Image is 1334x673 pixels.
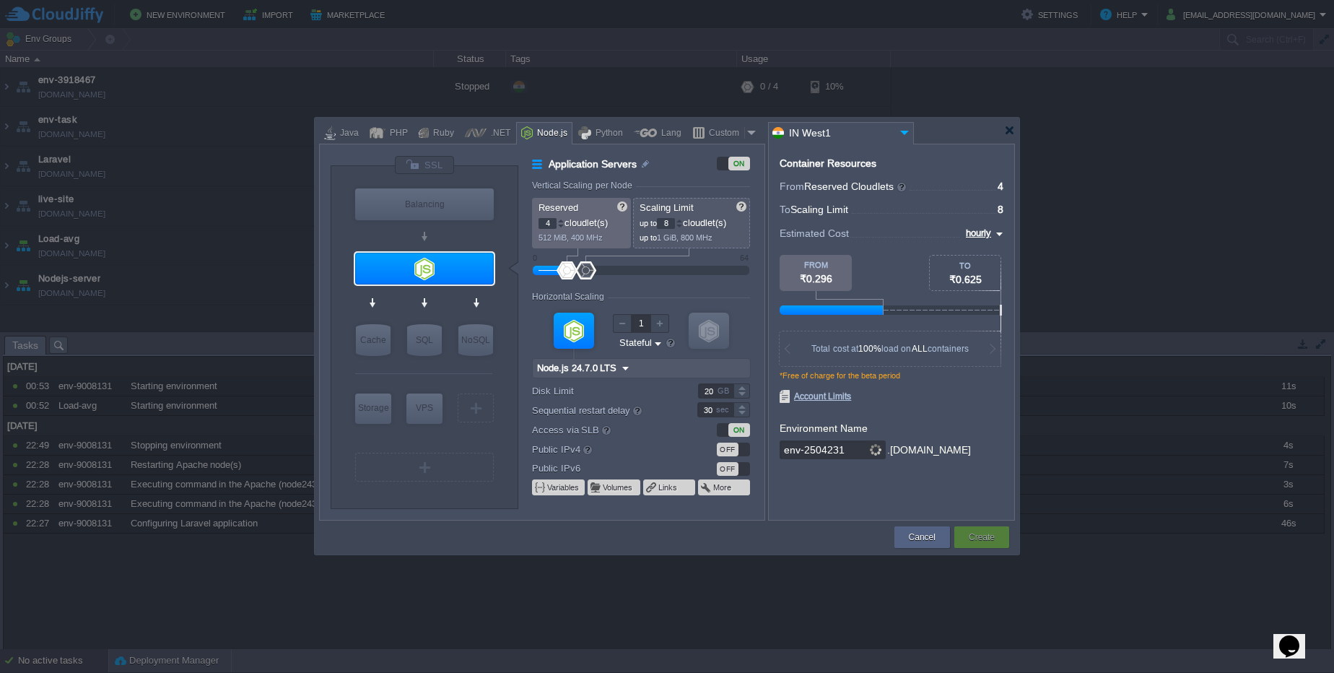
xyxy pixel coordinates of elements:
[717,462,738,476] div: OFF
[998,181,1003,192] span: 4
[336,123,359,144] div: Java
[909,530,936,544] button: Cancel
[640,233,657,242] span: up to
[532,422,679,438] label: Access via SLB
[532,402,679,418] label: Sequential restart delay
[407,324,442,356] div: SQL
[591,123,623,144] div: Python
[728,423,750,437] div: ON
[458,394,494,422] div: Create New Layer
[640,202,694,213] span: Scaling Limit
[533,253,537,262] div: 0
[356,324,391,356] div: Cache
[539,214,626,229] p: cloudlet(s)
[780,158,876,169] div: Container Resources
[640,214,745,229] p: cloudlet(s)
[800,273,832,285] span: ₹0.296
[603,482,634,493] button: Volumes
[657,233,712,242] span: 1 GiB, 800 MHz
[547,482,580,493] button: Variables
[532,461,679,476] label: Public IPv6
[458,324,493,356] div: NoSQL
[930,261,1000,270] div: TO
[804,181,907,192] span: Reserved Cloudlets
[487,123,510,144] div: .NET
[887,440,971,460] div: .[DOMAIN_NAME]
[532,181,636,191] div: Vertical Scaling per Node
[532,441,679,457] label: Public IPv4
[780,225,849,241] span: Estimated Cost
[716,403,732,417] div: sec
[969,530,995,544] button: Create
[780,204,790,215] span: To
[657,123,681,144] div: Lang
[780,390,851,403] span: Account Limits
[385,123,408,144] div: PHP
[780,261,852,269] div: FROM
[355,394,391,422] div: Storage
[532,292,608,302] div: Horizontal Scaling
[533,123,567,144] div: Node.js
[658,482,679,493] button: Links
[406,394,443,422] div: VPS
[780,422,868,434] label: Environment Name
[780,181,804,192] span: From
[355,188,494,220] div: Balancing
[949,274,982,285] span: ₹0.625
[407,324,442,356] div: SQL Databases
[429,123,454,144] div: Ruby
[780,371,1003,390] div: *Free of charge for the beta period
[355,253,494,285] div: Application Servers
[355,394,391,424] div: Storage Containers
[539,233,603,242] span: 512 MiB, 400 MHz
[705,123,744,144] div: Custom
[539,202,578,213] span: Reserved
[532,383,679,399] label: Disk Limit
[790,204,848,215] span: Scaling Limit
[717,443,738,456] div: OFF
[355,453,494,482] div: Create New Layer
[406,394,443,424] div: Elastic VPS
[355,188,494,220] div: Load Balancer
[713,482,733,493] button: More
[728,157,750,170] div: ON
[1273,615,1320,659] iframe: chat widget
[458,324,493,356] div: NoSQL Databases
[740,253,749,262] div: 64
[640,219,657,227] span: up to
[998,204,1003,215] span: 8
[718,384,732,398] div: GB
